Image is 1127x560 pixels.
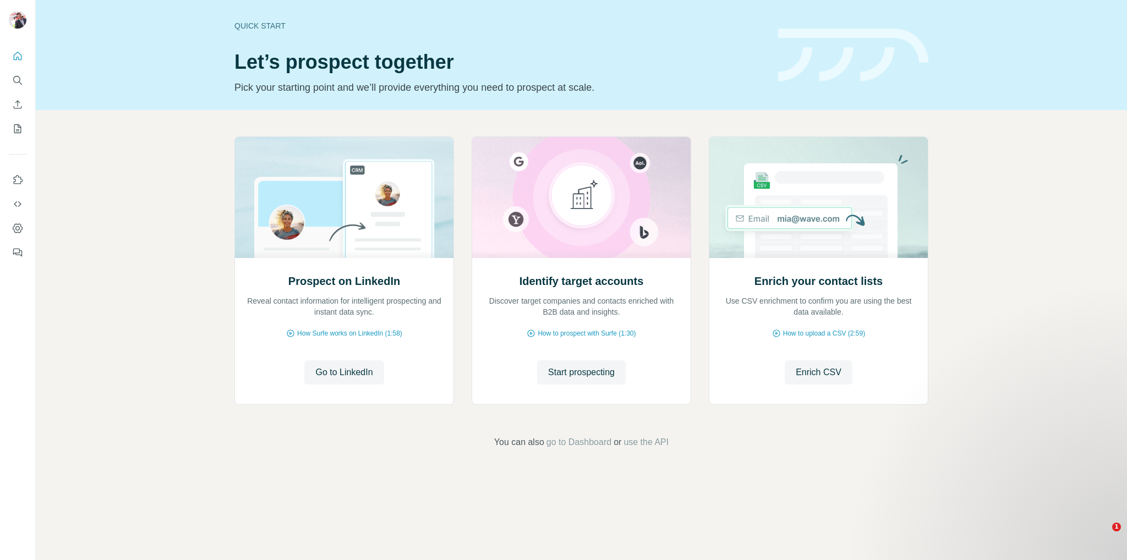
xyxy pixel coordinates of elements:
p: Use CSV enrichment to confirm you are using the best data available. [720,295,917,317]
button: Enrich CSV [9,95,26,114]
span: Enrich CSV [796,366,841,379]
img: Prospect on LinkedIn [234,137,454,258]
p: Pick your starting point and we’ll provide everything you need to prospect at scale. [234,80,765,95]
iframe: Intercom live chat [1090,523,1116,549]
span: How Surfe works on LinkedIn (1:58) [297,328,402,338]
h2: Prospect on LinkedIn [288,273,400,289]
button: Use Surfe API [9,194,26,214]
span: Go to LinkedIn [315,366,373,379]
button: Feedback [9,243,26,262]
button: Dashboard [9,218,26,238]
p: Discover target companies and contacts enriched with B2B data and insights. [483,295,680,317]
button: Quick start [9,46,26,66]
span: How to upload a CSV (2:59) [783,328,865,338]
button: Start prospecting [537,360,626,385]
img: Identify target accounts [472,137,691,258]
img: Enrich your contact lists [709,137,928,258]
button: Use Surfe on LinkedIn [9,170,26,190]
img: banner [778,29,928,82]
button: Enrich CSV [785,360,852,385]
span: Start prospecting [548,366,615,379]
h2: Identify target accounts [519,273,644,289]
button: use the API [623,436,669,449]
button: Search [9,70,26,90]
p: Reveal contact information for intelligent prospecting and instant data sync. [246,295,442,317]
button: Go to LinkedIn [304,360,384,385]
img: Avatar [9,11,26,29]
button: go to Dashboard [546,436,611,449]
button: My lists [9,119,26,139]
span: or [614,436,621,449]
span: 1 [1112,523,1121,531]
h1: Let’s prospect together [234,51,765,73]
div: Quick start [234,20,765,31]
span: How to prospect with Surfe (1:30) [538,328,636,338]
span: You can also [494,436,544,449]
h2: Enrich your contact lists [754,273,883,289]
